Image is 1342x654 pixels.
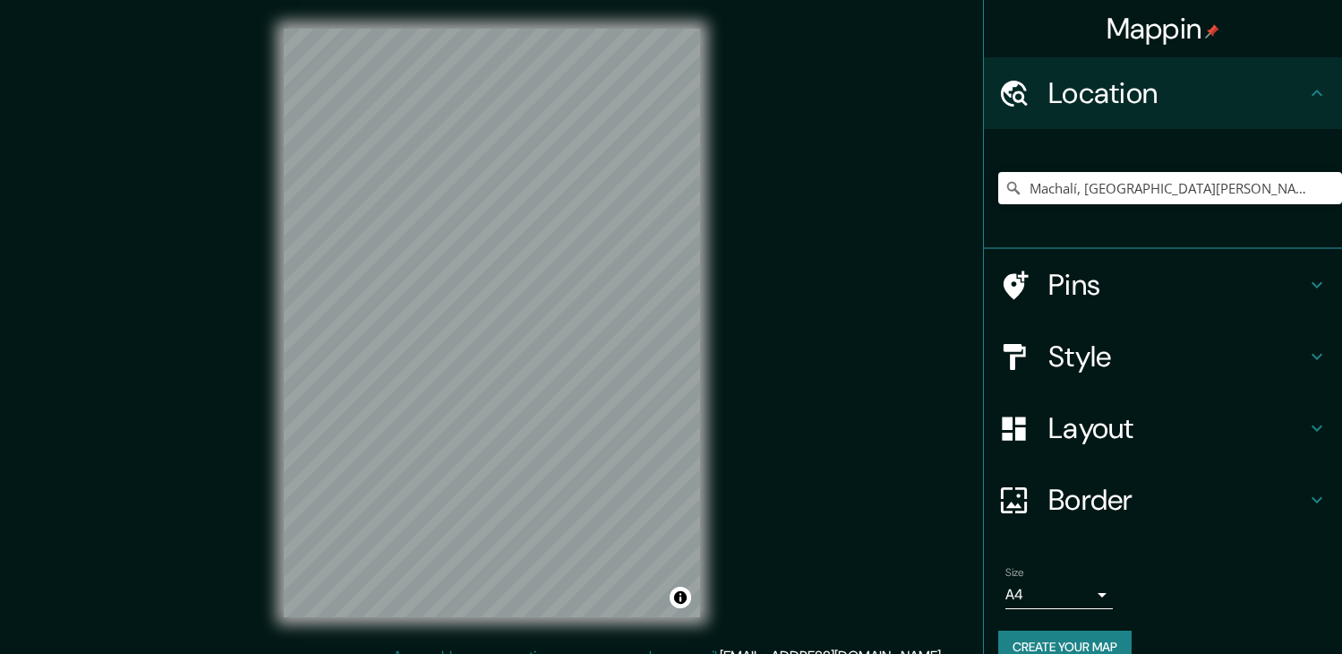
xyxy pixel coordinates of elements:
h4: Style [1048,339,1306,374]
iframe: Help widget launcher [1183,584,1322,634]
label: Size [1005,565,1024,581]
h4: Layout [1048,410,1306,446]
canvas: Map [284,29,700,617]
input: Pick your city or area [998,172,1342,204]
button: Toggle attribution [670,587,691,608]
h4: Pins [1048,267,1306,303]
div: Border [984,464,1342,536]
div: Location [984,57,1342,129]
div: A4 [1005,581,1113,609]
div: Layout [984,392,1342,464]
h4: Border [1048,482,1306,518]
div: Style [984,321,1342,392]
div: Pins [984,249,1342,321]
h4: Mappin [1107,11,1220,47]
h4: Location [1048,75,1306,111]
img: pin-icon.png [1205,24,1219,39]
